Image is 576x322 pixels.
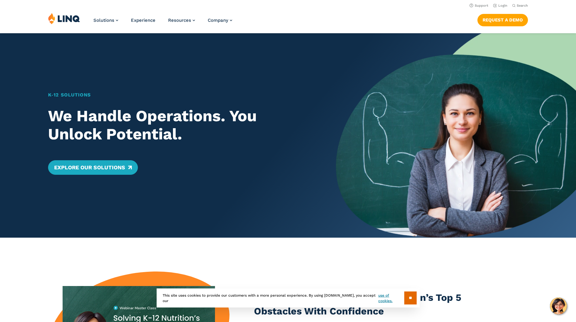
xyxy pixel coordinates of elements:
[477,13,528,26] nav: Button Navigation
[477,14,528,26] a: Request a Demo
[168,18,191,23] span: Resources
[378,293,404,304] a: use of cookies.
[157,288,420,307] div: This site uses cookies to provide our customers with a more personal experience. By using [DOMAIN...
[168,18,195,23] a: Resources
[93,18,114,23] span: Solutions
[48,13,80,24] img: LINQ | K‑12 Software
[512,3,528,8] button: Open Search Bar
[208,18,228,23] span: Company
[93,18,118,23] a: Solutions
[550,298,567,314] button: Hello, have a question? Let’s chat.
[48,91,313,99] h1: K‑12 Solutions
[470,4,488,8] a: Support
[493,4,507,8] a: Login
[93,13,232,33] nav: Primary Navigation
[48,160,138,175] a: Explore Our Solutions
[517,4,528,8] span: Search
[131,18,155,23] a: Experience
[208,18,232,23] a: Company
[48,107,313,143] h2: We Handle Operations. You Unlock Potential.
[336,33,576,238] img: Home Banner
